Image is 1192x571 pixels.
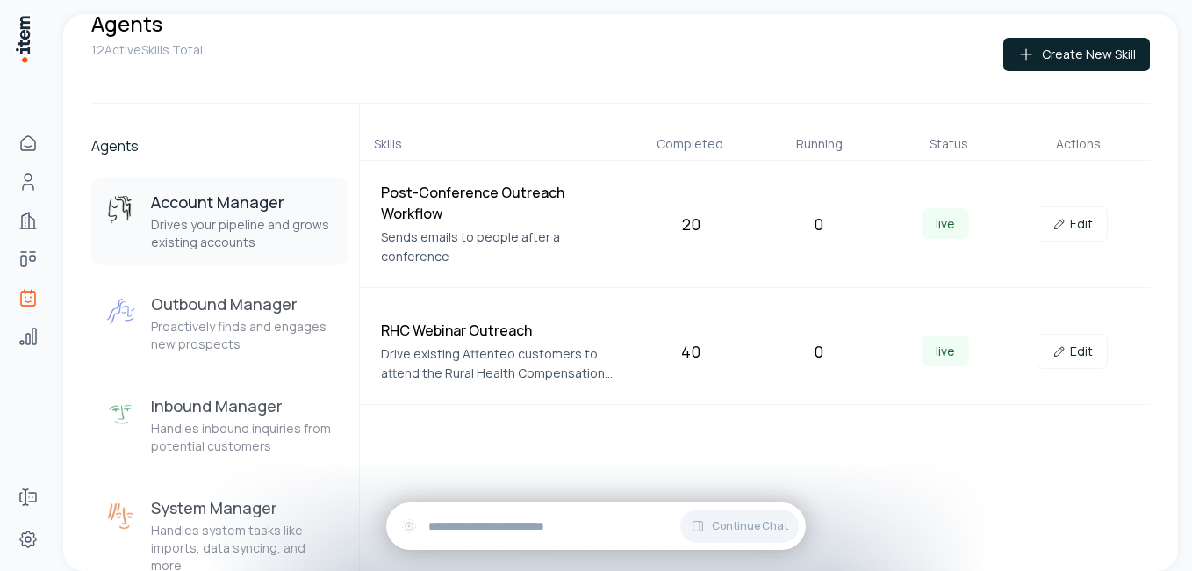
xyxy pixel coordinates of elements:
[381,344,621,383] p: Drive existing Attenteo customers to attend the Rural Health Compensation Summit webinar featurin...
[105,297,137,329] img: Outbound Manager
[922,208,969,239] span: live
[11,126,46,161] a: Home
[1038,334,1108,369] a: Edit
[151,420,334,455] p: Handles inbound inquiries from potential customers
[11,203,46,238] a: Companies
[91,177,348,265] button: Account ManagerAccount ManagerDrives your pipeline and grows existing accounts
[91,41,203,59] p: 12 Active Skills Total
[11,522,46,557] a: Settings
[922,336,969,366] span: live
[91,135,348,156] h2: Agents
[151,293,334,314] h3: Outbound Manager
[1021,135,1136,153] div: Actions
[11,242,46,277] a: Deals
[635,212,748,236] div: 20
[712,519,788,533] span: Continue Chat
[381,320,621,341] h4: RHC Webinar Outreach
[632,135,747,153] div: Completed
[762,135,877,153] div: Running
[1038,206,1108,242] a: Edit
[374,135,619,153] div: Skills
[386,502,806,550] div: Continue Chat
[105,501,137,532] img: System Manager
[762,212,875,236] div: 0
[381,182,621,224] h4: Post-Conference Outreach Workflow
[91,381,348,469] button: Inbound ManagerInbound ManagerHandles inbound inquiries from potential customers
[11,164,46,199] a: People
[1003,38,1150,71] button: Create New Skill
[91,10,162,38] h1: Agents
[14,14,32,64] img: Item Brain Logo
[105,195,137,227] img: Account Manager
[11,319,46,354] a: Analytics
[91,279,348,367] button: Outbound ManagerOutbound ManagerProactively finds and engages new prospects
[381,228,621,266] p: Sends emails to people after a conference
[151,216,334,251] p: Drives your pipeline and grows existing accounts
[151,497,334,518] h3: System Manager
[151,318,334,353] p: Proactively finds and engages new prospects
[151,192,334,213] h3: Account Manager
[891,135,1006,153] div: Status
[151,395,334,416] h3: Inbound Manager
[635,339,748,364] div: 40
[680,510,799,543] button: Continue Chat
[11,480,46,515] a: Forms
[105,399,137,430] img: Inbound Manager
[11,280,46,315] a: Agents
[762,339,875,364] div: 0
